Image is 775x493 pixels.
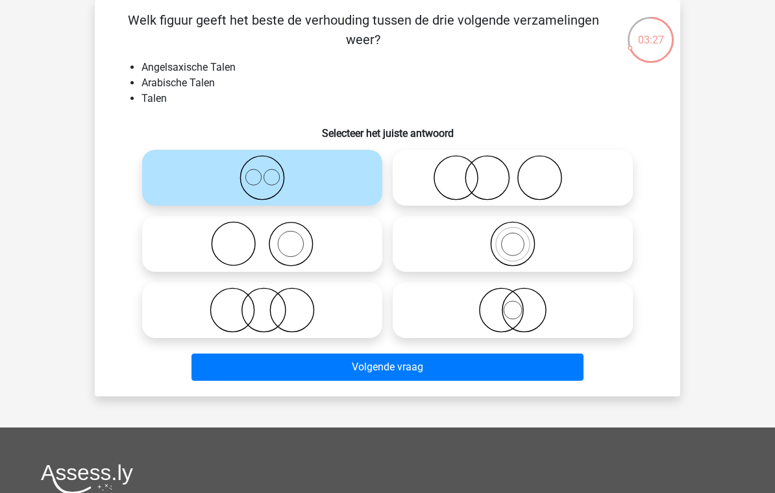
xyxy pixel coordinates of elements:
[141,91,659,106] li: Talen
[626,16,675,48] div: 03:27
[191,354,584,381] button: Volgende vraag
[116,10,611,49] p: Welk figuur geeft het beste de verhouding tussen de drie volgende verzamelingen weer?
[141,60,659,75] li: Angelsaxische Talen
[116,117,659,139] h6: Selecteer het juiste antwoord
[141,75,659,91] li: Arabische Talen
